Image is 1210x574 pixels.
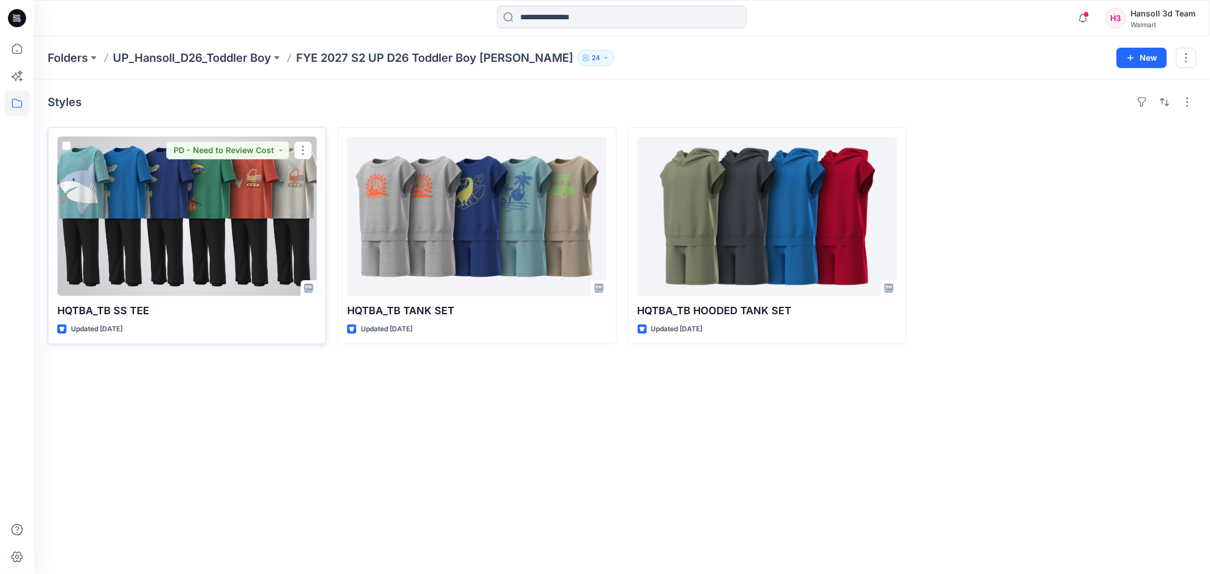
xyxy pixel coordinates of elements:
[347,137,606,296] a: HQTBA_TB TANK SET
[1131,7,1196,20] div: Hansoll 3d Team
[1116,48,1167,68] button: New
[48,95,82,109] h4: Styles
[57,303,317,319] p: HQTBA_TB SS TEE
[1131,20,1196,29] div: Walmart
[71,323,123,335] p: Updated [DATE]
[638,137,897,296] a: HQTBA_TB HOODED TANK SET
[347,303,606,319] p: HQTBA_TB TANK SET
[577,50,614,66] button: 24
[57,137,317,296] a: HQTBA_TB SS TEE
[296,50,573,66] p: FYE 2027 S2 UP D26 Toddler Boy [PERSON_NAME]
[113,50,271,66] a: UP_Hansoll_D26_Toddler Boy
[361,323,412,335] p: Updated [DATE]
[651,323,703,335] p: Updated [DATE]
[48,50,88,66] a: Folders
[1106,8,1126,28] div: H3
[638,303,897,319] p: HQTBA_TB HOODED TANK SET
[592,52,600,64] p: 24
